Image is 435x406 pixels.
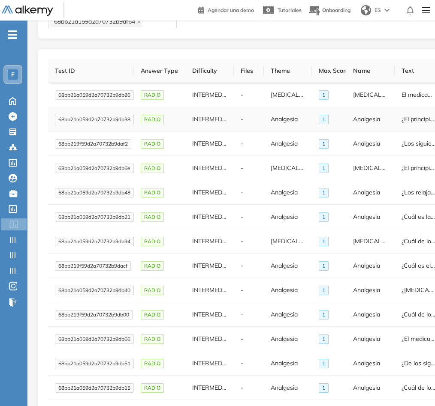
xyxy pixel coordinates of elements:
span: 1 [319,286,329,295]
td: Analgesia [346,376,395,400]
th: Difficulty [185,59,234,83]
td: Osteoporosis [346,156,395,180]
span: - [241,310,243,318]
span: - [241,213,243,221]
td: Osteoporosis [346,83,395,107]
span: RADIO [141,334,164,344]
span: RADIO [141,115,164,124]
span: RADIO [141,212,164,222]
span: - [241,91,243,99]
span: Analgesia [271,188,298,196]
span: Analgesia [271,359,298,367]
span: 68bb21a059d2a70732b9db38 [55,115,134,124]
td: INTERMEDIA [185,180,234,205]
span: 68bb219f59d2a70732b9db00 [55,310,133,319]
span: 1 [319,139,329,149]
span: - [241,359,243,367]
img: arrow [384,9,390,12]
span: RADIO [141,188,164,197]
span: 1 [319,90,329,100]
th: Test ID [48,59,134,83]
span: Tutoriales [278,7,302,13]
td: Analgesia [264,254,312,278]
span: Analgesia [271,140,298,147]
th: Theme [264,59,312,83]
td: Analgesia [346,302,395,327]
span: RADIO [141,164,164,173]
th: Files [234,59,264,83]
td: Analgesia [346,254,395,278]
button: Onboarding [308,1,350,20]
span: - [241,115,243,123]
span: INTERMEDIA [192,188,228,196]
span: INTERMEDIA [192,359,228,367]
td: INTERMEDIA [185,83,234,107]
span: Agendar una demo [208,7,254,13]
td: Analgesia [264,376,312,400]
th: Answer Type [134,59,185,83]
span: Osteoporosis [271,237,319,245]
span: 1 [319,212,329,222]
span: - [241,262,243,269]
span: 68bb219f59d2a70732b9dacf [55,261,131,271]
td: Analgesia [346,131,395,156]
td: INTERMEDIA [185,229,234,254]
td: Analgesia [346,327,395,351]
span: 68bb21a159d2a70732b9df64 [50,16,143,27]
span: close [137,19,141,24]
span: RADIO [141,90,164,100]
span: 68bb21a059d2a70732b9db40 [55,286,134,295]
span: F [11,71,15,78]
span: Osteoporosis [271,91,319,99]
span: 68bb21a159d2a70732b9df64 [54,17,135,26]
td: INTERMEDIA [185,302,234,327]
span: 68bb21a059d2a70732b9db51 [55,359,134,368]
span: 68bb21a059d2a70732b9db86 [55,90,134,100]
span: INTERMEDIA [192,335,228,343]
span: 68bb21a059d2a70732b9db21 [55,212,134,222]
span: Analgesia [271,384,298,391]
span: 1 [319,334,329,344]
td: Analgesia [264,351,312,376]
img: Menu [419,2,433,19]
td: INTERMEDIA [185,254,234,278]
span: 1 [319,188,329,197]
td: Analgesia [264,302,312,327]
span: RADIO [141,359,164,368]
span: RADIO [141,261,164,271]
span: Analgesia [271,213,298,221]
span: - [241,335,243,343]
span: - [241,237,243,245]
td: INTERMEDIA [185,156,234,180]
td: INTERMEDIA [185,327,234,351]
span: INTERMEDIA [192,286,228,294]
td: Analgesia [264,205,312,229]
span: RADIO [141,237,164,246]
td: Analgesia [346,351,395,376]
td: Analgesia [264,180,312,205]
span: RADIO [141,383,164,393]
span: Analgesia [271,286,298,294]
td: Analgesia [264,278,312,302]
span: 1 [319,164,329,173]
td: Analgesia [264,131,312,156]
span: 1 [319,237,329,246]
span: INTERMEDIA [192,262,228,269]
td: INTERMEDIA [185,131,234,156]
span: INTERMEDIA [192,384,228,391]
th: Max Score [312,59,346,83]
span: RADIO [141,310,164,319]
td: Osteoporosis [264,156,312,180]
span: 68bb219f59d2a70732b9daf2 [55,139,131,149]
span: - [241,164,243,172]
span: ES [375,6,381,14]
span: - [241,140,243,147]
td: INTERMEDIA [185,351,234,376]
td: Analgesia [346,180,395,205]
img: Logo [2,6,53,16]
td: Analgesia [264,107,312,131]
span: 68bb21a059d2a70732b9db94 [55,237,134,246]
a: Agendar una demo [198,4,254,15]
td: Osteoporosis [264,229,312,254]
td: Analgesia [346,107,395,131]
